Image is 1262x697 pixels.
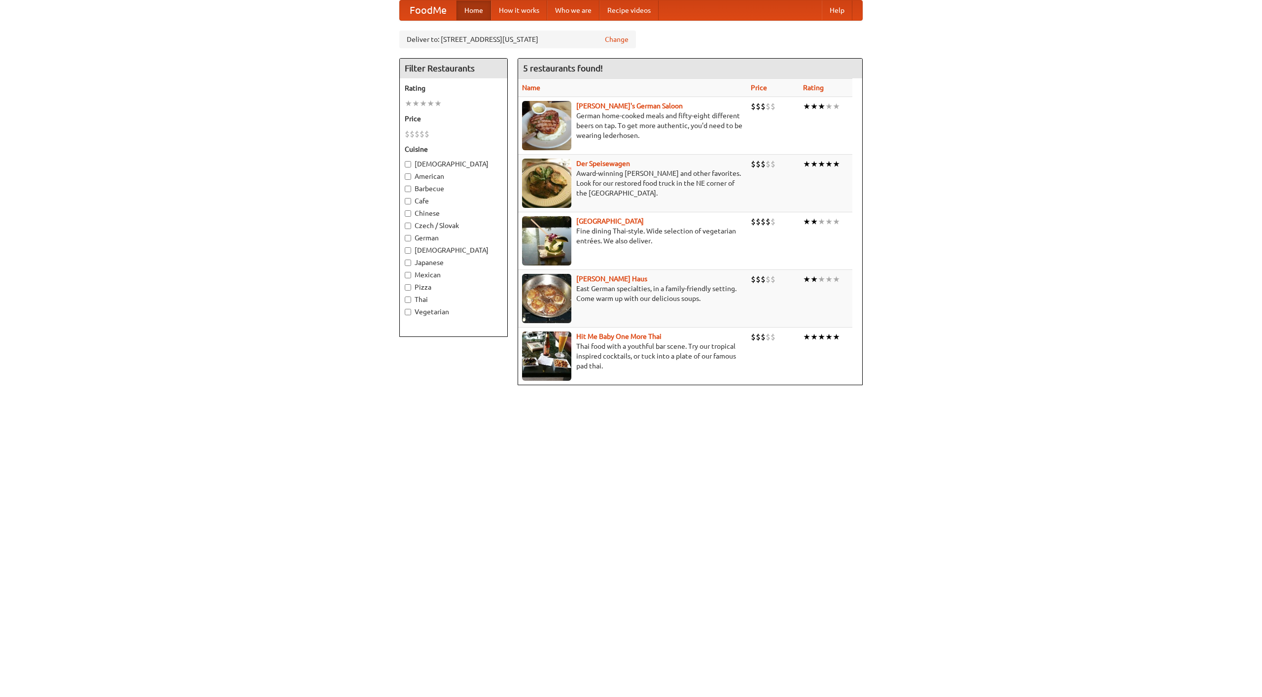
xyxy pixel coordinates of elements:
label: Czech / Slovak [405,221,502,231]
a: Price [751,84,767,92]
li: ★ [803,159,810,169]
a: Help [822,0,852,20]
a: Name [522,84,540,92]
input: Czech / Slovak [405,223,411,229]
li: ★ [818,274,825,285]
li: ★ [810,101,818,112]
li: ★ [833,274,840,285]
li: ★ [420,98,427,109]
p: Award-winning [PERSON_NAME] and other favorites. Look for our restored food truck in the NE corne... [522,168,743,198]
li: ★ [818,159,825,169]
li: ★ [825,159,833,169]
li: ★ [810,159,818,169]
a: How it works [491,0,547,20]
label: Pizza [405,282,502,292]
p: East German specialties, in a family-friendly setting. Come warm up with our delicious soups. [522,284,743,303]
li: ★ [818,332,825,342]
li: ★ [405,98,412,109]
input: American [405,173,411,180]
label: German [405,233,502,243]
li: ★ [833,332,840,342]
li: ★ [803,274,810,285]
li: ★ [833,101,840,112]
li: $ [751,159,756,169]
input: Vegetarian [405,309,411,315]
li: $ [771,216,775,227]
li: ★ [810,274,818,285]
li: $ [771,332,775,342]
li: ★ [833,216,840,227]
li: $ [751,274,756,285]
li: $ [415,129,420,139]
h5: Price [405,114,502,124]
li: $ [771,101,775,112]
label: [DEMOGRAPHIC_DATA] [405,245,502,255]
li: ★ [833,159,840,169]
li: ★ [803,101,810,112]
label: Thai [405,295,502,304]
input: Thai [405,297,411,303]
li: ★ [427,98,434,109]
a: Who we are [547,0,599,20]
a: [GEOGRAPHIC_DATA] [576,217,644,225]
li: $ [761,101,766,112]
label: Barbecue [405,184,502,194]
li: $ [766,101,771,112]
li: $ [405,129,410,139]
li: $ [756,332,761,342]
a: FoodMe [400,0,456,20]
li: $ [761,332,766,342]
a: Home [456,0,491,20]
a: Recipe videos [599,0,659,20]
li: ★ [825,216,833,227]
h5: Cuisine [405,144,502,154]
li: ★ [412,98,420,109]
li: ★ [434,98,442,109]
label: Chinese [405,208,502,218]
li: ★ [825,274,833,285]
p: Thai food with a youthful bar scene. Try our tropical inspired cocktails, or tuck into a plate of... [522,341,743,371]
a: Hit Me Baby One More Thai [576,332,662,340]
li: ★ [810,216,818,227]
li: $ [410,129,415,139]
li: ★ [803,216,810,227]
li: ★ [803,332,810,342]
input: Pizza [405,284,411,291]
input: Barbecue [405,186,411,192]
li: $ [771,274,775,285]
li: $ [756,216,761,227]
li: ★ [818,216,825,227]
li: $ [761,274,766,285]
li: ★ [818,101,825,112]
a: [PERSON_NAME] Haus [576,275,647,283]
li: ★ [825,332,833,342]
b: [PERSON_NAME]'s German Saloon [576,102,683,110]
li: $ [751,216,756,227]
li: $ [766,159,771,169]
li: $ [424,129,429,139]
h4: Filter Restaurants [400,59,507,78]
img: kohlhaus.jpg [522,274,571,323]
label: Cafe [405,196,502,206]
li: $ [751,332,756,342]
input: Cafe [405,198,411,204]
ng-pluralize: 5 restaurants found! [523,64,603,73]
a: Der Speisewagen [576,160,630,167]
label: Mexican [405,270,502,280]
input: [DEMOGRAPHIC_DATA] [405,247,411,254]
img: satay.jpg [522,216,571,266]
li: $ [761,216,766,227]
p: German home-cooked meals and fifty-eight different beers on tap. To get more authentic, you'd nee... [522,111,743,140]
label: Japanese [405,258,502,267]
a: Rating [803,84,824,92]
label: [DEMOGRAPHIC_DATA] [405,159,502,169]
li: $ [766,332,771,342]
p: Fine dining Thai-style. Wide selection of vegetarian entrées. We also deliver. [522,226,743,246]
li: $ [771,159,775,169]
li: $ [751,101,756,112]
li: $ [756,101,761,112]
